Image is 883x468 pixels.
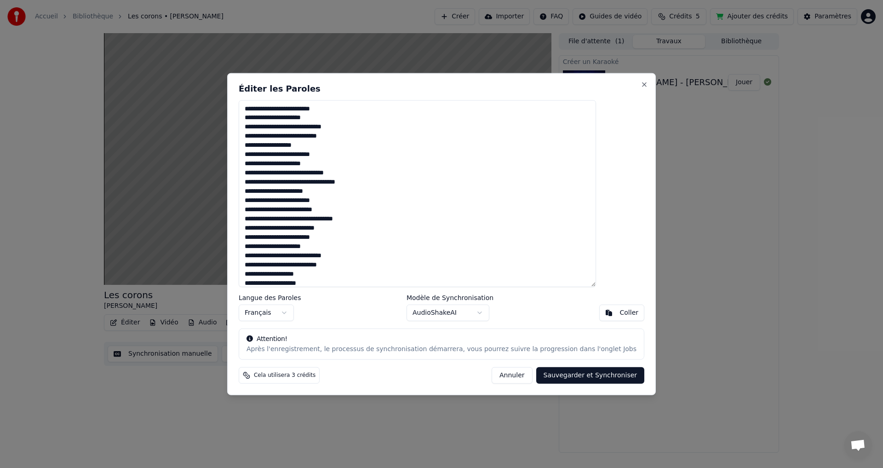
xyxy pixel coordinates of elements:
label: Langue des Paroles [239,295,301,301]
label: Modèle de Synchronisation [407,295,493,301]
button: Sauvegarder et Synchroniser [536,367,645,384]
button: Annuler [492,367,532,384]
span: Cela utilisera 3 crédits [254,372,315,379]
h2: Éditer les Paroles [239,84,644,92]
div: Après l'enregistrement, le processus de synchronisation démarrera, vous pourrez suivre la progres... [247,345,636,354]
button: Coller [599,305,645,321]
div: Attention! [247,335,636,344]
div: Coller [620,308,639,318]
